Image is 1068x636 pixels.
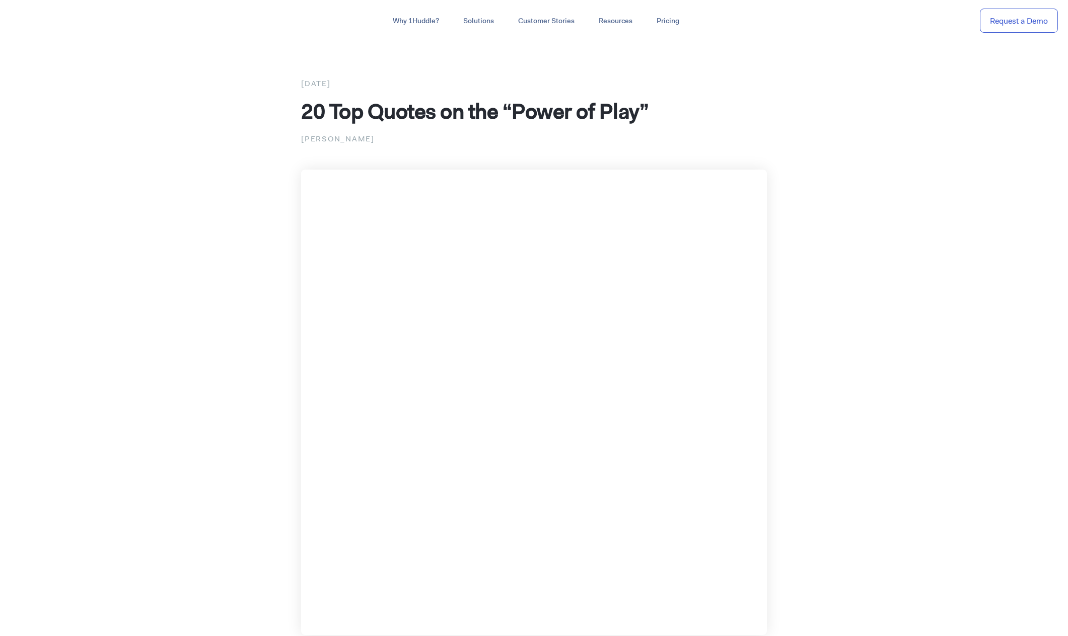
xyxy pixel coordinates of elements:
[451,12,506,30] a: Solutions
[301,132,767,145] p: [PERSON_NAME]
[645,12,691,30] a: Pricing
[301,77,767,90] div: [DATE]
[980,9,1058,33] a: Request a Demo
[587,12,645,30] a: Resources
[381,12,451,30] a: Why 1Huddle?
[301,97,649,125] span: 20 Top Quotes on the “Power of Play”
[506,12,587,30] a: Customer Stories
[10,11,82,30] img: ...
